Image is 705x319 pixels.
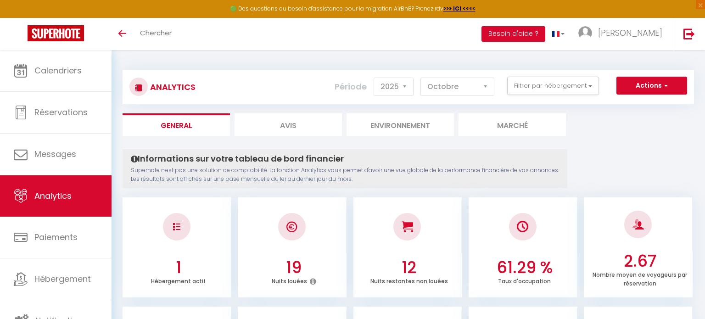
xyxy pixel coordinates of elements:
[173,223,180,230] img: NO IMAGE
[34,65,82,76] span: Calendriers
[28,25,84,41] img: Super Booking
[683,28,695,39] img: logout
[507,77,599,95] button: Filtrer par hébergement
[34,148,76,160] span: Messages
[459,113,566,136] li: Marché
[474,258,575,277] h3: 61.29 %
[370,275,448,285] p: Nuits restantes non louées
[151,275,206,285] p: Hébergement actif
[578,26,592,40] img: ...
[34,273,91,285] span: Hébergement
[123,113,230,136] li: General
[34,190,72,201] span: Analytics
[140,28,172,38] span: Chercher
[131,166,559,184] p: Superhote n'est pas une solution de comptabilité. La fonction Analytics vous permet d'avoir une v...
[235,113,342,136] li: Avis
[616,77,687,95] button: Actions
[598,27,662,39] span: [PERSON_NAME]
[272,275,307,285] p: Nuits louées
[133,18,179,50] a: Chercher
[359,258,460,277] h3: 12
[131,154,559,164] h4: Informations sur votre tableau de bord financier
[481,26,545,42] button: Besoin d'aide ?
[128,258,229,277] h3: 1
[347,113,454,136] li: Environnement
[335,77,367,97] label: Période
[571,18,674,50] a: ... [PERSON_NAME]
[593,269,687,287] p: Nombre moyen de voyageurs par réservation
[589,252,690,271] h3: 2.67
[243,258,344,277] h3: 19
[443,5,476,12] a: >>> ICI <<<<
[148,77,196,97] h3: Analytics
[34,106,88,118] span: Réservations
[34,231,78,243] span: Paiements
[498,275,551,285] p: Taux d'occupation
